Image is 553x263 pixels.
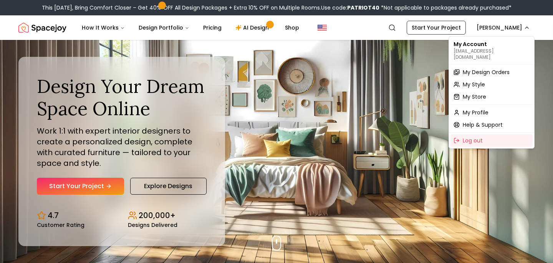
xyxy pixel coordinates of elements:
[450,106,533,119] a: My Profile
[454,48,530,60] p: [EMAIL_ADDRESS][DOMAIN_NAME]
[463,68,510,76] span: My Design Orders
[450,78,533,91] a: My Style
[449,36,535,149] div: [PERSON_NAME]
[450,119,533,131] a: Help & Support
[463,137,483,144] span: Log out
[463,93,486,101] span: My Store
[450,91,533,103] a: My Store
[463,121,503,129] span: Help & Support
[450,38,533,63] div: My Account
[463,109,488,116] span: My Profile
[450,66,533,78] a: My Design Orders
[463,81,485,88] span: My Style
